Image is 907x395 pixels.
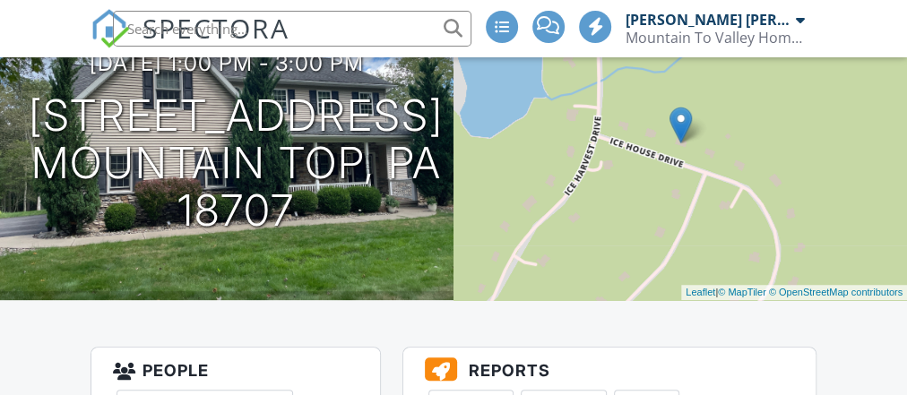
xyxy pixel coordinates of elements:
div: | [681,285,907,300]
a: © MapTiler [718,287,766,297]
a: SPECTORA [91,24,289,62]
h1: [STREET_ADDRESS] Mountain Top, PA 18707 [29,92,444,234]
div: [PERSON_NAME] [PERSON_NAME] [626,11,791,29]
img: The Best Home Inspection Software - Spectora [91,9,130,48]
a: Leaflet [686,287,715,297]
input: Search everything... [113,11,471,47]
h3: [DATE] 1:00 pm - 3:00 pm [90,51,364,75]
a: © OpenStreetMap contributors [769,287,903,297]
div: Mountain To Valley Home Inspections, LLC. [626,29,805,47]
